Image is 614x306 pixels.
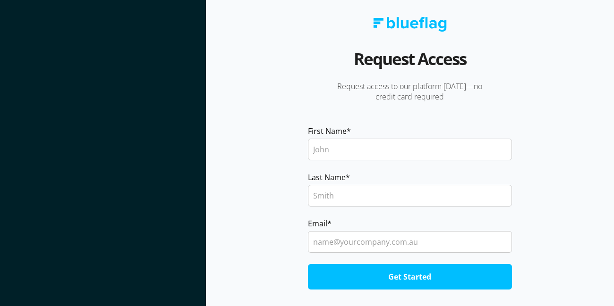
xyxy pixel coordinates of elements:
span: Last Name [308,172,346,183]
input: name@yourcompany.com.au [308,231,512,253]
input: John [308,139,512,160]
span: First Name [308,125,347,137]
img: Blue Flag logo [373,17,447,32]
input: Smith [308,185,512,207]
h2: Request Access [354,46,466,81]
span: Email [308,218,327,229]
input: Get Started [308,264,512,289]
p: Request access to our platform [DATE]—no credit card required [308,81,512,102]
